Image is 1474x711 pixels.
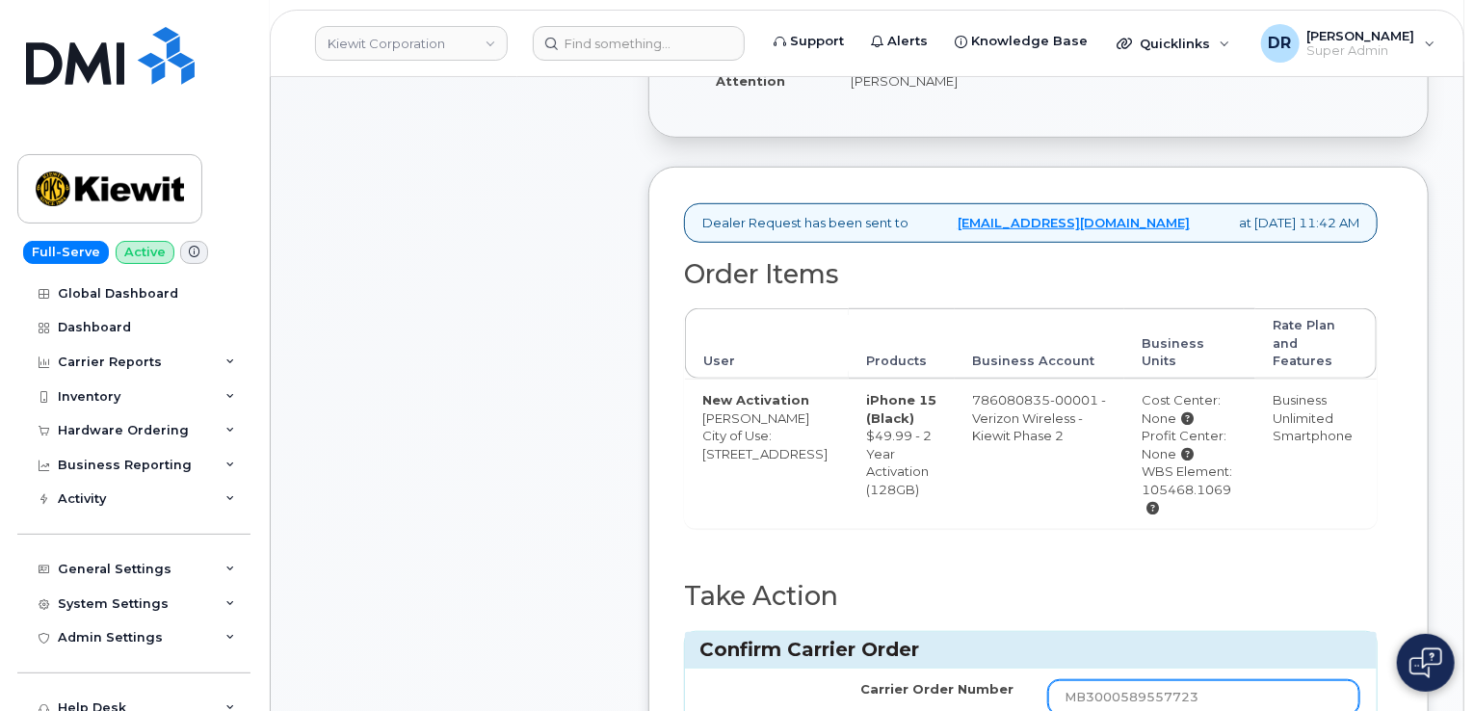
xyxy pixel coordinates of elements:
th: Business Account [955,308,1124,379]
span: Support [790,32,844,51]
h3: Confirm Carrier Order [699,637,1362,663]
th: User [685,308,849,379]
a: [EMAIL_ADDRESS][DOMAIN_NAME] [958,214,1190,232]
strong: New Activation [702,392,809,408]
td: [PERSON_NAME] [833,60,1024,102]
a: Kiewit Corporation [315,26,508,61]
a: Alerts [857,22,941,61]
div: WBS Element: 105468.1069 [1142,462,1238,516]
span: [PERSON_NAME] [1307,28,1415,43]
td: 786080835-00001 - Verizon Wireless - Kiewit Phase 2 [955,379,1124,528]
strong: Attention [716,73,785,89]
a: Knowledge Base [941,22,1101,61]
th: Products [849,308,955,379]
span: Alerts [887,32,928,51]
div: Dealer Request has been sent to at [DATE] 11:42 AM [684,203,1378,243]
label: Carrier Order Number [860,680,1013,698]
th: Rate Plan and Features [1255,308,1377,379]
td: Business Unlimited Smartphone [1255,379,1377,528]
input: Find something... [533,26,745,61]
img: Open chat [1409,647,1442,678]
div: Profit Center: None [1142,427,1238,462]
span: DR [1269,32,1292,55]
strong: iPhone 15 (Black) [866,392,936,426]
td: $49.99 - 2 Year Activation (128GB) [849,379,955,528]
th: Business Units [1124,308,1255,379]
h2: Order Items [684,260,1378,289]
h2: Take Action [684,582,1378,611]
div: Dori Ripley [1248,24,1449,63]
div: Cost Center: None [1142,391,1238,427]
span: Knowledge Base [971,32,1088,51]
a: Support [760,22,857,61]
td: [PERSON_NAME] City of Use: [STREET_ADDRESS] [685,379,849,528]
div: Quicklinks [1103,24,1244,63]
span: Quicklinks [1140,36,1210,51]
span: Super Admin [1307,43,1415,59]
